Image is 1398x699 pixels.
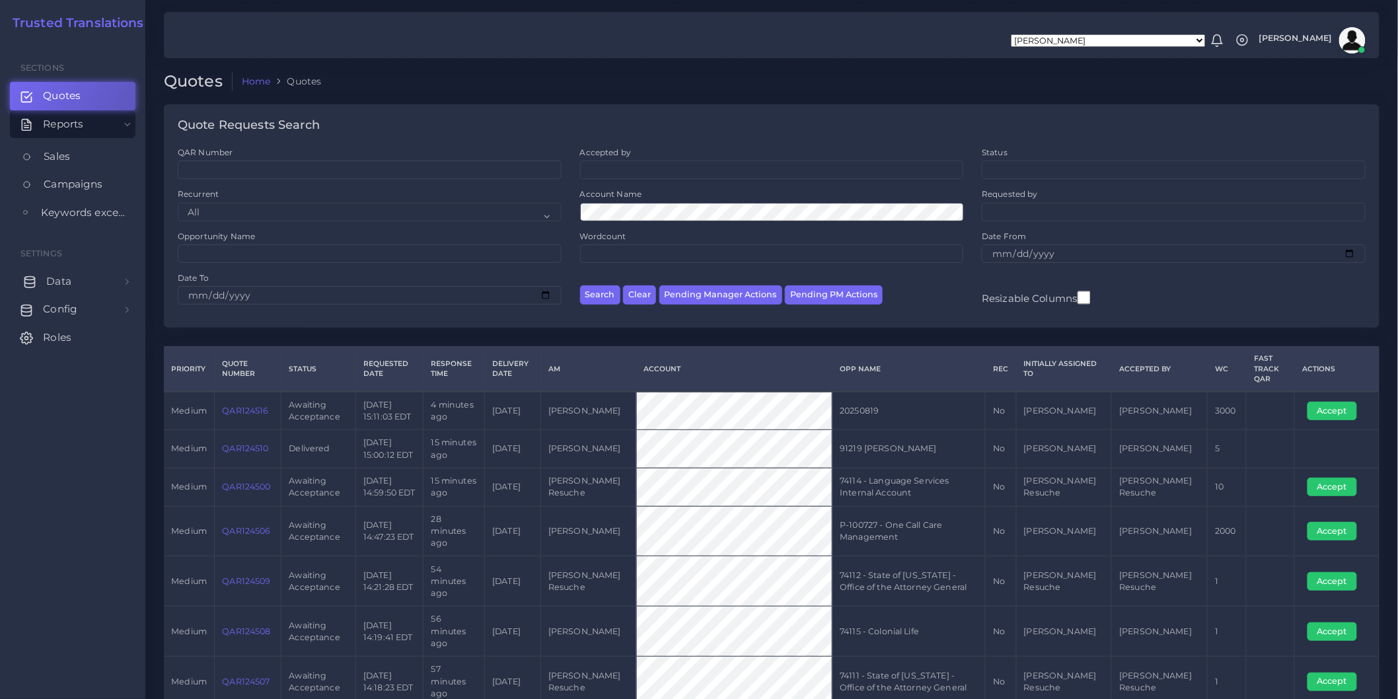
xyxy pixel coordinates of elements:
td: [PERSON_NAME] [1016,506,1112,556]
td: 74114 - Language Services Internal Account [832,468,986,506]
th: Accepted by [1112,347,1208,392]
th: AM [540,347,636,392]
a: Home [242,75,271,88]
td: [PERSON_NAME] [1112,607,1208,657]
td: [PERSON_NAME] [540,506,636,556]
button: Clear [623,285,656,305]
a: QAR124510 [222,443,268,453]
button: Accept [1307,522,1357,540]
td: Delivered [281,430,356,468]
a: Accept [1307,405,1366,415]
td: [DATE] 14:59:50 EDT [355,468,423,506]
td: [PERSON_NAME] [540,392,636,430]
th: Delivery Date [485,347,541,392]
button: Accept [1307,572,1357,591]
button: Accept [1307,673,1357,691]
a: Sales [10,143,135,170]
label: Opportunity Name [178,231,255,242]
span: medium [171,406,207,416]
label: QAR Number [178,147,233,158]
td: 1 [1208,607,1247,657]
li: Quotes [270,75,321,88]
span: Campaigns [44,177,102,192]
button: Accept [1307,622,1357,641]
th: Initially Assigned to [1016,347,1112,392]
span: medium [171,626,207,636]
td: [PERSON_NAME] [540,607,636,657]
img: avatar [1339,27,1366,54]
button: Pending PM Actions [785,285,883,305]
span: medium [171,526,207,536]
td: 4 minutes ago [423,392,485,430]
a: Accept [1307,676,1366,686]
td: Awaiting Acceptance [281,607,356,657]
td: 20250819 [832,392,986,430]
td: Awaiting Acceptance [281,556,356,607]
a: QAR124516 [222,406,268,416]
span: Roles [43,330,71,345]
span: medium [171,443,207,453]
a: [PERSON_NAME]avatar [1253,27,1370,54]
th: Response Time [423,347,485,392]
a: Accept [1307,626,1366,636]
input: Resizable Columns [1078,289,1091,306]
td: 74115 - Colonial Life [832,607,986,657]
th: Account [636,347,832,392]
label: Status [982,147,1008,158]
label: Wordcount [580,231,626,242]
a: Data [10,268,135,295]
td: No [986,506,1016,556]
a: QAR124507 [222,677,270,686]
a: Campaigns [10,170,135,198]
td: No [986,468,1016,506]
th: Opp Name [832,347,986,392]
td: [PERSON_NAME] Resuche [1016,556,1112,607]
a: Trusted Translations [3,16,144,31]
a: QAR124509 [222,576,270,586]
th: Quote Number [215,347,281,392]
label: Resizable Columns [982,289,1090,306]
th: WC [1208,347,1247,392]
th: REC [986,347,1016,392]
label: Date To [178,272,209,283]
td: [PERSON_NAME] [1112,392,1208,430]
td: [DATE] 15:11:03 EDT [355,392,423,430]
td: 5 [1208,430,1247,468]
td: [PERSON_NAME] [1112,506,1208,556]
label: Account Name [580,188,642,200]
span: Sections [20,63,64,73]
td: [PERSON_NAME] Resuche [540,556,636,607]
button: Search [580,285,620,305]
button: Accept [1307,478,1357,496]
td: [PERSON_NAME] Resuche [540,468,636,506]
td: [DATE] 14:21:28 EDT [355,556,423,607]
td: [DATE] [485,556,541,607]
td: [PERSON_NAME] [1016,430,1112,468]
span: medium [171,677,207,686]
button: Accept [1307,402,1357,420]
th: Priority [164,347,215,392]
td: Awaiting Acceptance [281,468,356,506]
td: Awaiting Acceptance [281,506,356,556]
td: [DATE] [485,506,541,556]
td: [DATE] [485,430,541,468]
td: 74112 - State of [US_STATE] - Office of the Attorney General [832,556,986,607]
td: 2000 [1208,506,1247,556]
label: Recurrent [178,188,219,200]
td: No [986,430,1016,468]
td: Awaiting Acceptance [281,392,356,430]
td: No [986,556,1016,607]
span: Reports [43,117,83,131]
span: medium [171,482,207,492]
td: 15 minutes ago [423,468,485,506]
td: [PERSON_NAME] Resuche [1112,468,1208,506]
td: 54 minutes ago [423,556,485,607]
a: Accept [1307,482,1366,492]
td: [PERSON_NAME] Resuche [1112,556,1208,607]
button: Pending Manager Actions [659,285,782,305]
a: Roles [10,324,135,351]
h2: Quotes [164,72,233,91]
td: P-100727 - One Call Care Management [832,506,986,556]
th: Requested Date [355,347,423,392]
a: Config [10,295,135,323]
